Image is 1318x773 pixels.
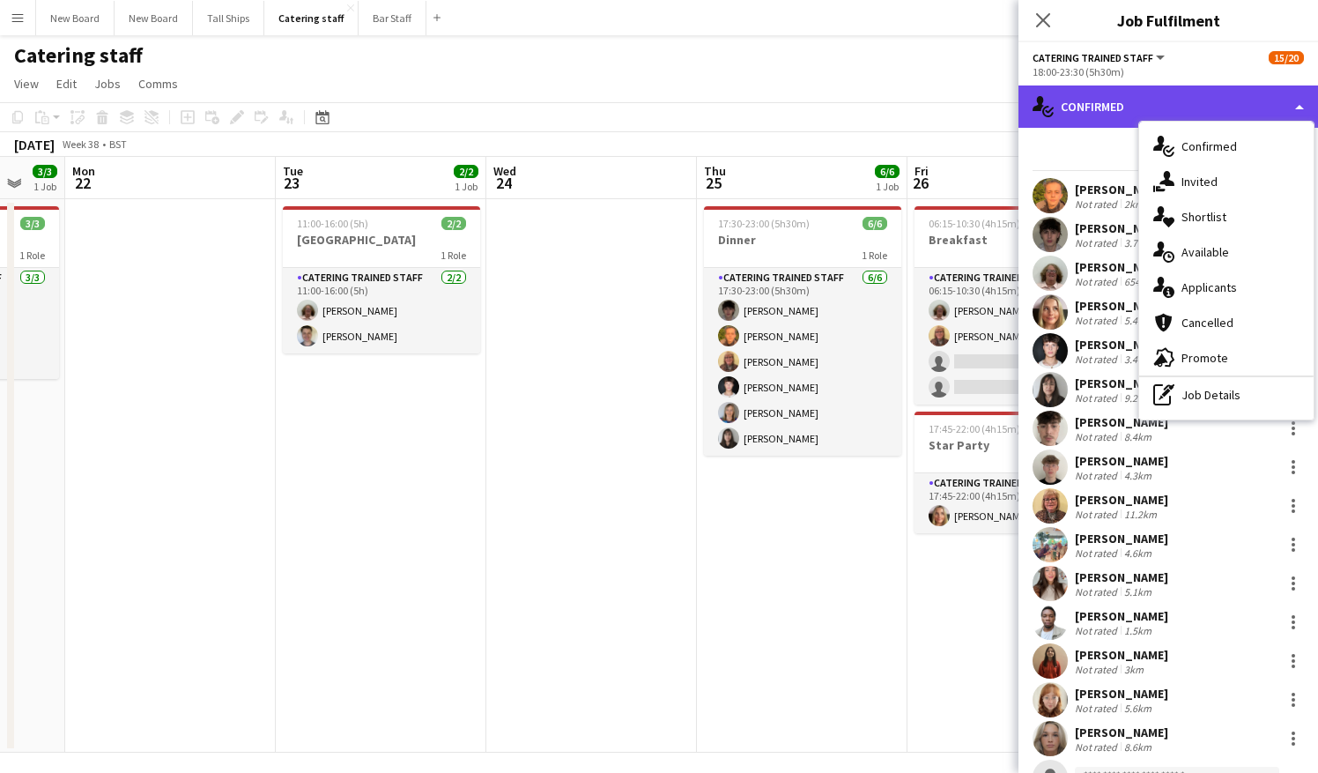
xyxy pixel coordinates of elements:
[1075,702,1121,715] div: Not rated
[1075,236,1121,249] div: Not rated
[1121,546,1155,560] div: 4.6km
[1075,686,1168,702] div: [PERSON_NAME]
[109,138,127,151] div: BST
[1075,492,1168,508] div: [PERSON_NAME]
[491,173,516,193] span: 24
[1075,391,1121,405] div: Not rated
[1121,469,1155,482] div: 4.3km
[455,180,478,193] div: 1 Job
[701,173,726,193] span: 25
[1181,279,1237,295] span: Applicants
[914,163,929,179] span: Fri
[1075,546,1121,560] div: Not rated
[912,173,929,193] span: 26
[1075,197,1121,211] div: Not rated
[1181,244,1229,260] span: Available
[1121,275,1152,288] div: 654m
[1075,375,1168,391] div: [PERSON_NAME]
[914,437,1112,453] h3: Star Party
[1121,740,1155,754] div: 8.6km
[1181,350,1228,366] span: Promote
[1075,453,1168,469] div: [PERSON_NAME]
[704,206,901,456] app-job-card: 17:30-23:00 (5h30m)6/6Dinner1 RoleCatering trained staff6/617:30-23:00 (5h30m)[PERSON_NAME][PERSO...
[14,136,55,153] div: [DATE]
[1075,314,1121,327] div: Not rated
[131,72,185,95] a: Comms
[929,422,1020,435] span: 17:45-22:00 (4h15m)
[1075,585,1121,598] div: Not rated
[56,76,77,92] span: Edit
[33,165,57,178] span: 3/3
[875,165,900,178] span: 6/6
[94,76,121,92] span: Jobs
[441,217,466,230] span: 2/2
[283,268,480,353] app-card-role: Catering trained staff2/211:00-16:00 (5h)[PERSON_NAME][PERSON_NAME]
[1075,663,1121,676] div: Not rated
[914,412,1112,533] app-job-card: 17:45-22:00 (4h15m)1/1Star Party1 RoleCatering trained staff1/117:45-22:00 (4h15m)[PERSON_NAME]
[1075,608,1168,624] div: [PERSON_NAME]
[1139,377,1314,413] div: Job Details
[297,217,368,230] span: 11:00-16:00 (5h)
[441,249,466,262] span: 1 Role
[1018,9,1318,32] h3: Job Fulfilment
[1033,65,1304,78] div: 18:00-23:30 (5h30m)
[1121,508,1160,521] div: 11.2km
[1121,197,1147,211] div: 2km
[704,163,726,179] span: Thu
[1033,51,1167,64] button: Catering trained staff
[1075,569,1168,585] div: [PERSON_NAME]
[36,1,115,35] button: New Board
[19,249,45,262] span: 1 Role
[87,72,128,95] a: Jobs
[72,163,95,179] span: Mon
[929,217,1020,230] span: 06:15-10:30 (4h15m)
[1075,182,1168,197] div: [PERSON_NAME]
[1075,647,1168,663] div: [PERSON_NAME]
[1269,51,1304,64] span: 15/20
[20,217,45,230] span: 3/3
[1121,624,1155,637] div: 1.5km
[1075,508,1121,521] div: Not rated
[1075,275,1121,288] div: Not rated
[1121,236,1155,249] div: 3.7km
[1121,702,1155,715] div: 5.6km
[1075,624,1121,637] div: Not rated
[454,165,478,178] span: 2/2
[359,1,426,35] button: Bar Staff
[1181,315,1233,331] span: Cancelled
[49,72,84,95] a: Edit
[33,180,56,193] div: 1 Job
[193,1,264,35] button: Tall Ships
[914,268,1112,405] app-card-role: Catering trained staff1A2/406:15-10:30 (4h15m)[PERSON_NAME][PERSON_NAME]
[1121,585,1155,598] div: 5.1km
[1121,430,1155,443] div: 8.4km
[1181,174,1218,190] span: Invited
[1033,51,1153,64] span: Catering trained staff
[1075,298,1168,314] div: [PERSON_NAME]
[914,206,1112,405] app-job-card: 06:15-10:30 (4h15m)2/4Breakfast1 RoleCatering trained staff1A2/406:15-10:30 (4h15m)[PERSON_NAME][...
[876,180,899,193] div: 1 Job
[1075,353,1121,366] div: Not rated
[1075,725,1168,740] div: [PERSON_NAME]
[1121,663,1147,676] div: 3km
[1181,138,1237,154] span: Confirmed
[863,217,887,230] span: 6/6
[283,206,480,353] app-job-card: 11:00-16:00 (5h)2/2[GEOGRAPHIC_DATA]1 RoleCatering trained staff2/211:00-16:00 (5h)[PERSON_NAME][...
[14,42,143,69] h1: Catering staff
[493,163,516,179] span: Wed
[1075,414,1168,430] div: [PERSON_NAME]
[704,268,901,456] app-card-role: Catering trained staff6/617:30-23:00 (5h30m)[PERSON_NAME][PERSON_NAME][PERSON_NAME][PERSON_NAME][...
[1121,353,1155,366] div: 3.4km
[283,232,480,248] h3: [GEOGRAPHIC_DATA]
[1075,740,1121,754] div: Not rated
[58,138,102,151] span: Week 38
[1121,314,1155,327] div: 5.4km
[283,163,303,179] span: Tue
[14,76,39,92] span: View
[1075,259,1168,275] div: [PERSON_NAME]
[704,232,901,248] h3: Dinner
